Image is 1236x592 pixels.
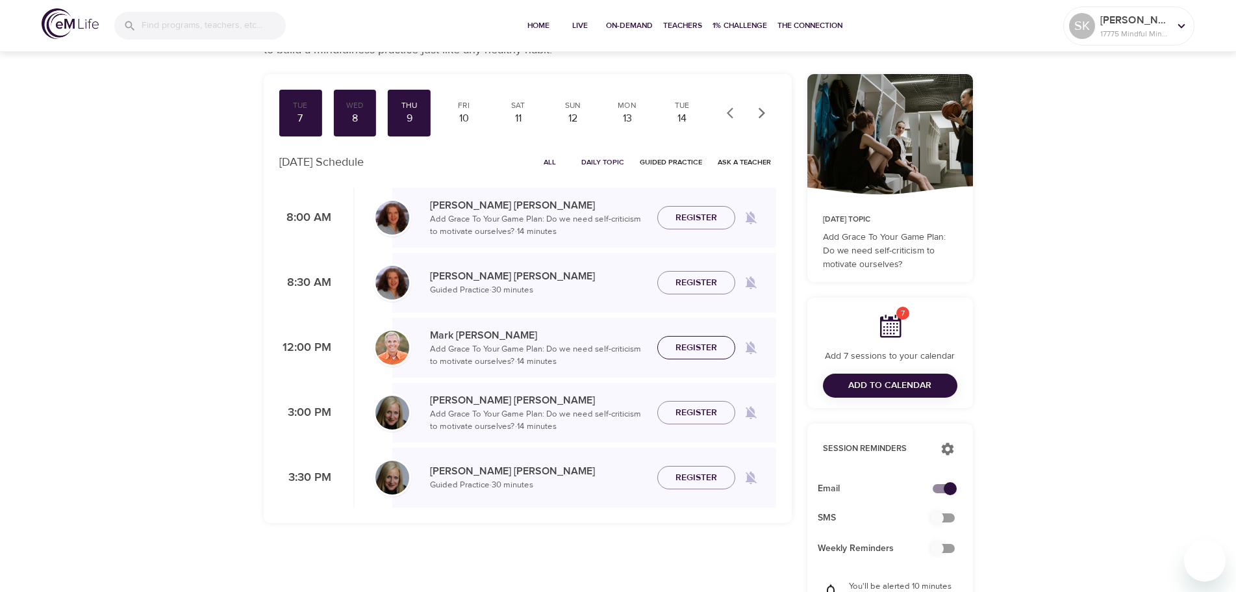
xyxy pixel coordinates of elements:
[430,343,647,368] p: Add Grace To Your Game Plan: Do we need self-criticism to motivate ourselves? · 14 minutes
[279,209,331,227] p: 8:00 AM
[713,19,767,32] span: 1% Challenge
[430,463,647,479] p: [PERSON_NAME] [PERSON_NAME]
[606,19,653,32] span: On-Demand
[666,111,698,126] div: 14
[611,111,644,126] div: 13
[713,152,776,172] button: Ask a Teacher
[818,542,942,556] span: Weekly Reminders
[823,443,927,456] p: Session Reminders
[1100,28,1169,40] p: 17775 Mindful Minutes
[430,213,647,238] p: Add Grace To Your Game Plan: Do we need self-criticism to motivate ourselves? · 14 minutes
[735,332,766,363] span: Remind me when a class goes live every Thursday at 12:00 PM
[375,201,409,235] img: Cindy2%20031422%20blue%20filter%20hi-res.jpg
[1069,13,1095,39] div: SK
[718,156,771,168] span: Ask a Teacher
[657,336,735,360] button: Register
[430,284,647,297] p: Guided Practice · 30 minutes
[375,396,409,430] img: Diane_Renz-min.jpg
[576,152,629,172] button: Daily Topic
[279,339,331,357] p: 12:00 PM
[657,401,735,425] button: Register
[823,350,957,363] p: Add 7 sessions to your calendar
[430,393,647,408] p: [PERSON_NAME] [PERSON_NAME]
[448,100,480,111] div: Fri
[823,231,957,272] p: Add Grace To Your Game Plan: Do we need self-criticism to motivate ourselves?
[896,307,909,320] span: 7
[430,268,647,284] p: [PERSON_NAME] [PERSON_NAME]
[430,408,647,433] p: Add Grace To Your Game Plan: Do we need self-criticism to motivate ourselves? · 14 minutes
[448,111,480,126] div: 10
[818,482,942,496] span: Email
[675,470,717,486] span: Register
[529,152,571,172] button: All
[535,156,566,168] span: All
[735,397,766,428] span: Remind me when a class goes live every Thursday at 3:00 PM
[279,274,331,292] p: 8:30 AM
[564,19,596,32] span: Live
[640,156,702,168] span: Guided Practice
[1100,12,1169,28] p: [PERSON_NAME]
[581,156,624,168] span: Daily Topic
[338,111,371,126] div: 8
[657,466,735,490] button: Register
[1184,540,1226,582] iframe: Button to launch messaging window
[657,271,735,295] button: Register
[823,374,957,398] button: Add to Calendar
[675,275,717,291] span: Register
[375,331,409,365] img: Mark_Pirtle-min.jpg
[657,206,735,230] button: Register
[142,12,286,40] input: Find programs, teachers, etc...
[502,100,535,111] div: Sat
[557,111,589,126] div: 12
[557,100,589,111] div: Sun
[430,198,647,213] p: [PERSON_NAME] [PERSON_NAME]
[735,202,766,233] span: Remind me when a class goes live every Thursday at 8:00 AM
[777,19,842,32] span: The Connection
[279,153,364,171] p: [DATE] Schedule
[735,267,766,298] span: Remind me when a class goes live every Thursday at 8:30 AM
[375,266,409,300] img: Cindy2%20031422%20blue%20filter%20hi-res.jpg
[430,479,647,492] p: Guided Practice · 30 minutes
[523,19,554,32] span: Home
[735,462,766,493] span: Remind me when a class goes live every Thursday at 3:30 PM
[675,405,717,421] span: Register
[611,100,644,111] div: Mon
[430,328,647,343] p: Mark [PERSON_NAME]
[818,511,942,525] span: SMS
[284,100,317,111] div: Tue
[823,214,957,225] p: [DATE] Topic
[663,19,702,32] span: Teachers
[338,100,371,111] div: Wed
[502,111,535,126] div: 11
[848,378,931,394] span: Add to Calendar
[284,111,317,126] div: 7
[42,8,99,39] img: logo
[635,152,707,172] button: Guided Practice
[279,404,331,422] p: 3:00 PM
[675,210,717,226] span: Register
[393,111,425,126] div: 9
[675,340,717,356] span: Register
[666,100,698,111] div: Tue
[279,469,331,487] p: 3:30 PM
[375,461,409,495] img: Diane_Renz-min.jpg
[393,100,425,111] div: Thu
